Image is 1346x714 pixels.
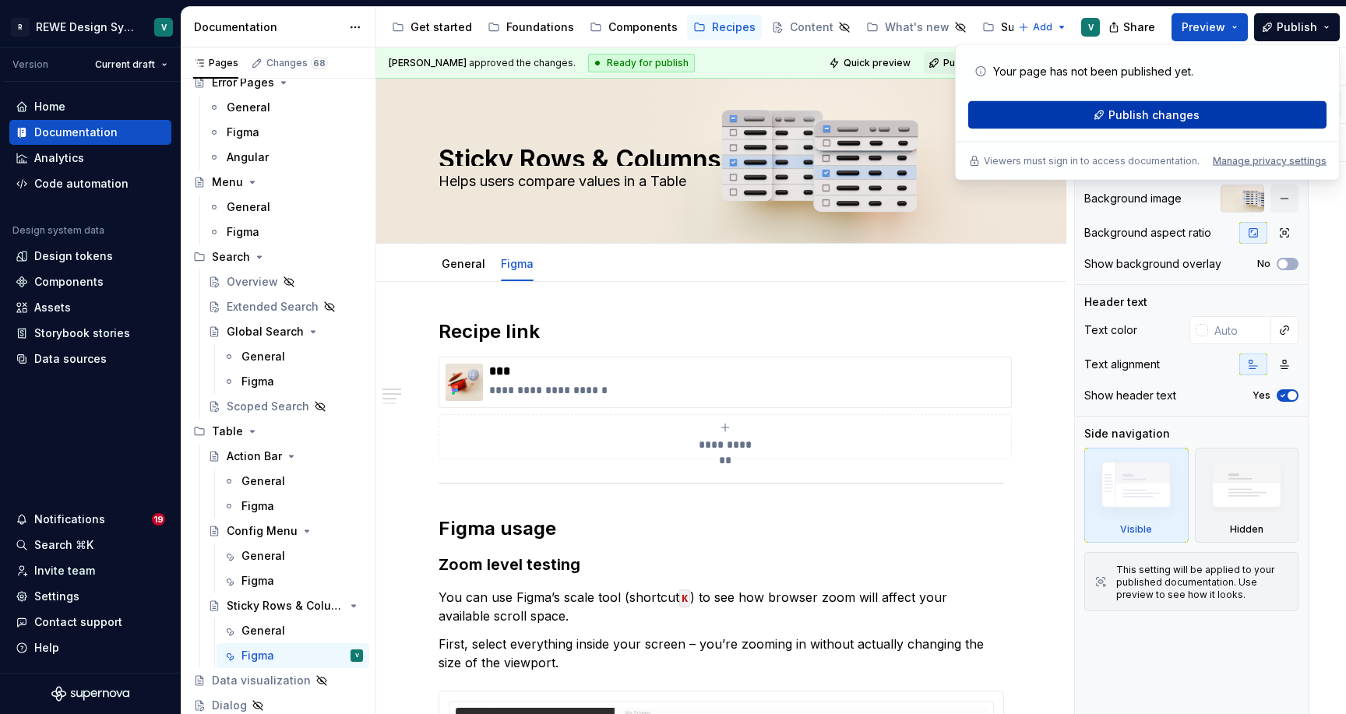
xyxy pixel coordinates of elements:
[1101,13,1165,41] button: Share
[241,648,274,663] div: Figma
[386,12,1010,43] div: Page tree
[202,394,369,419] a: Scoped Search
[712,19,756,35] div: Recipes
[9,321,171,346] a: Storybook stories
[34,248,113,264] div: Design tokens
[202,95,369,120] a: General
[152,513,165,526] span: 19
[34,351,107,367] div: Data sources
[844,57,911,69] span: Quick preview
[217,543,369,568] a: General
[501,257,534,270] a: Figma
[9,635,171,660] button: Help
[217,643,369,668] a: FigmaV
[1013,16,1072,38] button: Add
[1195,448,1299,543] div: Hidden
[193,57,238,69] div: Pages
[34,614,122,630] div: Contact support
[34,537,93,553] div: Search ⌘K
[386,15,478,40] a: Get started
[34,589,79,604] div: Settings
[9,120,171,145] a: Documentation
[227,523,298,539] div: Config Menu
[202,120,369,145] a: Figma
[227,100,270,115] div: General
[227,149,269,165] div: Angular
[202,319,369,344] a: Global Search
[439,319,1004,344] h2: Recipe link
[212,75,274,90] div: Error Pages
[1088,21,1094,33] div: V
[1084,322,1137,338] div: Text color
[187,668,369,693] a: Data visualization
[679,589,690,607] code: K
[765,15,857,40] a: Content
[439,516,1004,541] h2: Figma usage
[389,57,467,69] span: [PERSON_NAME]
[212,174,243,190] div: Menu
[968,101,1327,129] button: Publish changes
[993,64,1193,79] p: Your page has not been published yet.
[217,618,369,643] a: General
[1230,523,1263,536] div: Hidden
[217,469,369,494] a: General
[51,686,129,702] svg: Supernova Logo
[1123,19,1155,35] span: Share
[34,125,118,140] div: Documentation
[506,19,574,35] div: Foundations
[1253,389,1270,402] label: Yes
[1116,564,1288,601] div: This setting will be applied to your published documentation. Use preview to see how it looks.
[194,19,341,35] div: Documentation
[202,220,369,244] a: Figma
[202,145,369,170] a: Angular
[241,548,285,564] div: General
[9,171,171,196] a: Code automation
[435,169,1001,194] textarea: Helps users compare values in a Table
[1208,316,1271,344] input: Auto
[187,244,369,269] div: Search
[495,247,540,280] div: Figma
[202,593,369,618] a: Sticky Rows & Columns
[442,257,485,270] a: General
[583,15,684,40] a: Components
[1084,388,1176,403] div: Show header text
[202,269,369,294] a: Overview
[34,640,59,656] div: Help
[227,274,278,290] div: Overview
[241,473,285,489] div: General
[481,15,580,40] a: Foundations
[161,21,167,33] div: V
[9,146,171,171] a: Analytics
[9,295,171,320] a: Assets
[9,94,171,119] a: Home
[885,19,950,35] div: What's new
[9,507,171,532] button: Notifications19
[1120,523,1152,536] div: Visible
[1257,258,1270,270] label: No
[34,99,65,114] div: Home
[212,249,250,265] div: Search
[355,648,359,663] div: V
[1084,357,1160,372] div: Text alignment
[588,54,695,72] div: Ready for publish
[9,610,171,635] button: Contact support
[1213,155,1327,167] button: Manage privacy settings
[924,52,1026,74] button: Publish changes
[439,588,1004,625] p: You can use Figma’s scale tool (shortcut ) to see how browser zoom will affect your available scr...
[34,512,105,527] div: Notifications
[1108,107,1200,123] span: Publish changes
[1172,13,1248,41] button: Preview
[227,448,282,464] div: Action Bar
[1084,448,1189,543] div: Visible
[860,15,973,40] a: What's new
[217,494,369,519] a: Figma
[976,15,1050,40] a: Support
[3,10,178,44] button: RREWE Design SystemV
[12,58,48,71] div: Version
[227,224,259,240] div: Figma
[95,58,155,71] span: Current draft
[241,349,285,364] div: General
[12,224,104,237] div: Design system data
